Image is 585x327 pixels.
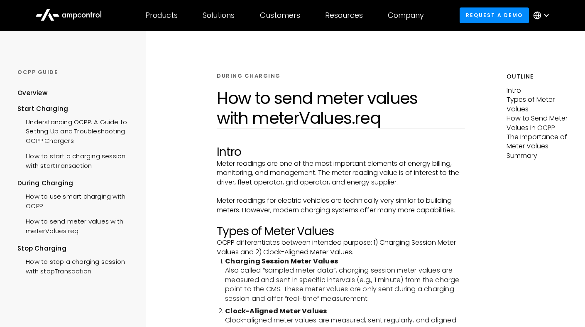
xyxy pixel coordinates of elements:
div: OCPP GUIDE [17,69,135,76]
a: Understanding OCPP: A Guide to Setting Up and Troubleshooting OCPP Chargers [17,113,135,148]
p: Types of Meter Values [507,95,568,114]
a: How to send meter values with meterValues.req [17,213,135,238]
div: Stop Charging [17,244,135,253]
div: Overview [17,89,47,98]
p: Meter readings are one of the most important elements of energy billing, monitoring, and manageme... [217,159,465,187]
p: The Importance of Meter Values [507,133,568,151]
a: How to stop a charging session with stopTransaction [17,253,135,278]
p: Intro [507,86,568,95]
a: How to use smart charging with OCPP [17,188,135,213]
div: Start Charging [17,104,135,113]
div: Solutions [203,11,235,20]
div: Products [145,11,178,20]
h2: Intro [217,145,465,159]
p: ‍ [217,215,465,224]
p: Summary [507,151,568,160]
div: During Charging [17,179,135,188]
a: How to start a charging session with startTransaction [17,148,135,172]
h1: How to send meter values with meterValues.req [217,88,465,128]
div: Resources [325,11,363,20]
p: How to Send Meter Values in OCPP [507,114,568,133]
div: Company [388,11,424,20]
a: Request a demo [460,7,529,23]
p: Meter readings for electric vehicles are technically very similar to building meters. However, mo... [217,196,465,215]
strong: Charging Session Meter Values [225,256,338,266]
h2: Types of Meter Values [217,224,465,238]
div: Customers [260,11,300,20]
div: DURING CHARGING [217,72,281,80]
p: OCPP differentiates between intended purpose: 1) Charging Session Meter Values and 2) Clock-Align... [217,238,465,257]
h5: Outline [507,72,568,81]
p: ‍ [217,187,465,196]
strong: Clock-Aligned Meter Values [225,306,327,316]
a: Overview [17,89,47,104]
li: Also called “sampled meter data”, charging session meter values are measured and sent in specific... [225,257,465,303]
